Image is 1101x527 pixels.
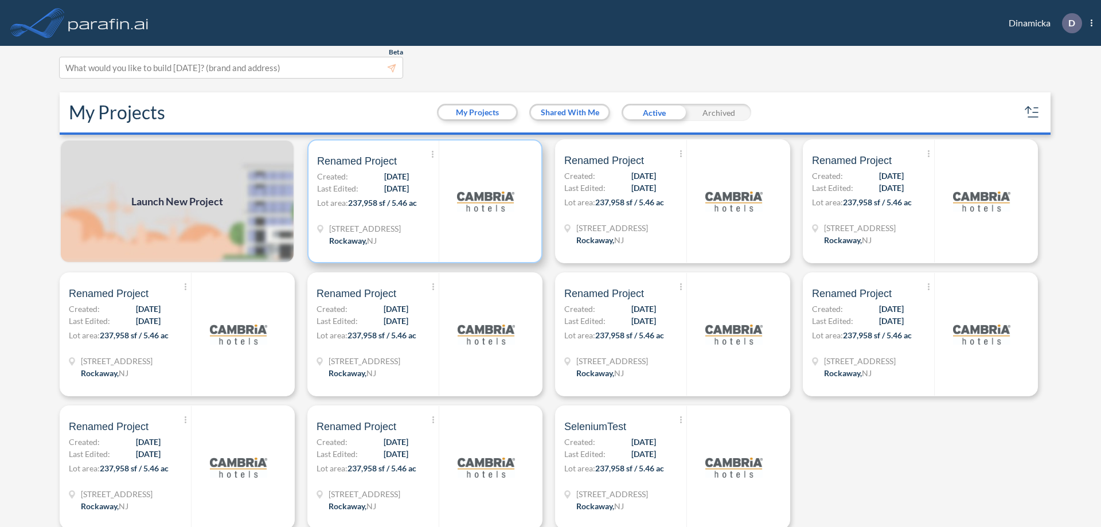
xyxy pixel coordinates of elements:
button: Shared With Me [531,106,608,119]
span: [DATE] [384,315,408,327]
span: 321 Mt Hope Ave [329,488,400,500]
span: Last Edited: [317,315,358,327]
span: Beta [389,48,403,57]
span: Rockaway , [824,368,862,378]
span: Created: [317,303,348,315]
span: 237,958 sf / 5.46 ac [595,463,664,473]
div: Active [622,104,686,121]
span: Created: [564,303,595,315]
img: logo [458,439,515,496]
span: 321 Mt Hope Ave [81,488,153,500]
span: 237,958 sf / 5.46 ac [595,330,664,340]
span: Last Edited: [69,448,110,460]
span: [DATE] [384,303,408,315]
span: Last Edited: [317,448,358,460]
img: logo [210,306,267,363]
span: Last Edited: [812,182,853,194]
span: NJ [366,501,376,511]
div: Rockaway, NJ [824,234,872,246]
img: logo [210,439,267,496]
span: Last Edited: [69,315,110,327]
span: NJ [366,368,376,378]
span: 237,958 sf / 5.46 ac [348,463,416,473]
span: Renamed Project [812,287,892,300]
span: 237,958 sf / 5.46 ac [100,463,169,473]
span: Rockaway , [329,368,366,378]
span: Rockaway , [329,501,366,511]
span: Renamed Project [317,154,397,168]
span: NJ [862,235,872,245]
div: Rockaway, NJ [81,367,128,379]
span: SeleniumTest [564,420,626,434]
span: 321 Mt Hope Ave [824,355,896,367]
span: Rockaway , [576,501,614,511]
span: 321 Mt Hope Ave [576,355,648,367]
span: 237,958 sf / 5.46 ac [843,197,912,207]
span: Created: [812,303,843,315]
button: sort [1023,103,1041,122]
span: [DATE] [879,315,904,327]
img: logo [705,173,763,230]
span: Created: [317,170,348,182]
div: Rockaway, NJ [576,500,624,512]
span: Lot area: [317,330,348,340]
span: 321 Mt Hope Ave [329,355,400,367]
span: Renamed Project [69,287,149,300]
span: Last Edited: [564,182,606,194]
span: [DATE] [384,170,409,182]
img: logo [705,306,763,363]
span: [DATE] [879,182,904,194]
div: Dinamicka [991,13,1092,33]
span: Lot area: [564,197,595,207]
span: [DATE] [631,315,656,327]
span: [DATE] [384,436,408,448]
span: Created: [564,170,595,182]
span: [DATE] [136,448,161,460]
span: Last Edited: [564,448,606,460]
span: [DATE] [879,170,904,182]
span: 321 Mt Hope Ave [329,222,401,235]
span: Rockaway , [824,235,862,245]
span: Launch New Project [131,194,223,209]
div: Rockaway, NJ [576,367,624,379]
span: NJ [119,368,128,378]
span: Created: [564,436,595,448]
span: 321 Mt Hope Ave [576,488,648,500]
span: Created: [812,170,843,182]
span: Created: [69,436,100,448]
span: [DATE] [384,182,409,194]
span: 237,958 sf / 5.46 ac [348,198,417,208]
span: Lot area: [812,330,843,340]
img: add [60,139,295,263]
span: Lot area: [317,463,348,473]
span: NJ [119,501,128,511]
span: Renamed Project [564,287,644,300]
div: Rockaway, NJ [329,235,377,247]
span: Rockaway , [329,236,367,245]
span: Lot area: [564,463,595,473]
span: 321 Mt Hope Ave [576,222,648,234]
span: Renamed Project [317,287,396,300]
span: [DATE] [631,436,656,448]
img: logo [458,306,515,363]
span: Lot area: [69,330,100,340]
span: 237,958 sf / 5.46 ac [348,330,416,340]
span: [DATE] [879,303,904,315]
div: Archived [686,104,751,121]
span: Last Edited: [317,182,358,194]
span: Created: [317,436,348,448]
span: [DATE] [631,170,656,182]
span: NJ [367,236,377,245]
span: [DATE] [136,315,161,327]
button: My Projects [439,106,516,119]
div: Rockaway, NJ [576,234,624,246]
span: [DATE] [136,436,161,448]
span: 237,958 sf / 5.46 ac [843,330,912,340]
span: Lot area: [812,197,843,207]
span: [DATE] [136,303,161,315]
span: 321 Mt Hope Ave [81,355,153,367]
span: Renamed Project [812,154,892,167]
span: Renamed Project [317,420,396,434]
span: Rockaway , [576,368,614,378]
span: Last Edited: [564,315,606,327]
